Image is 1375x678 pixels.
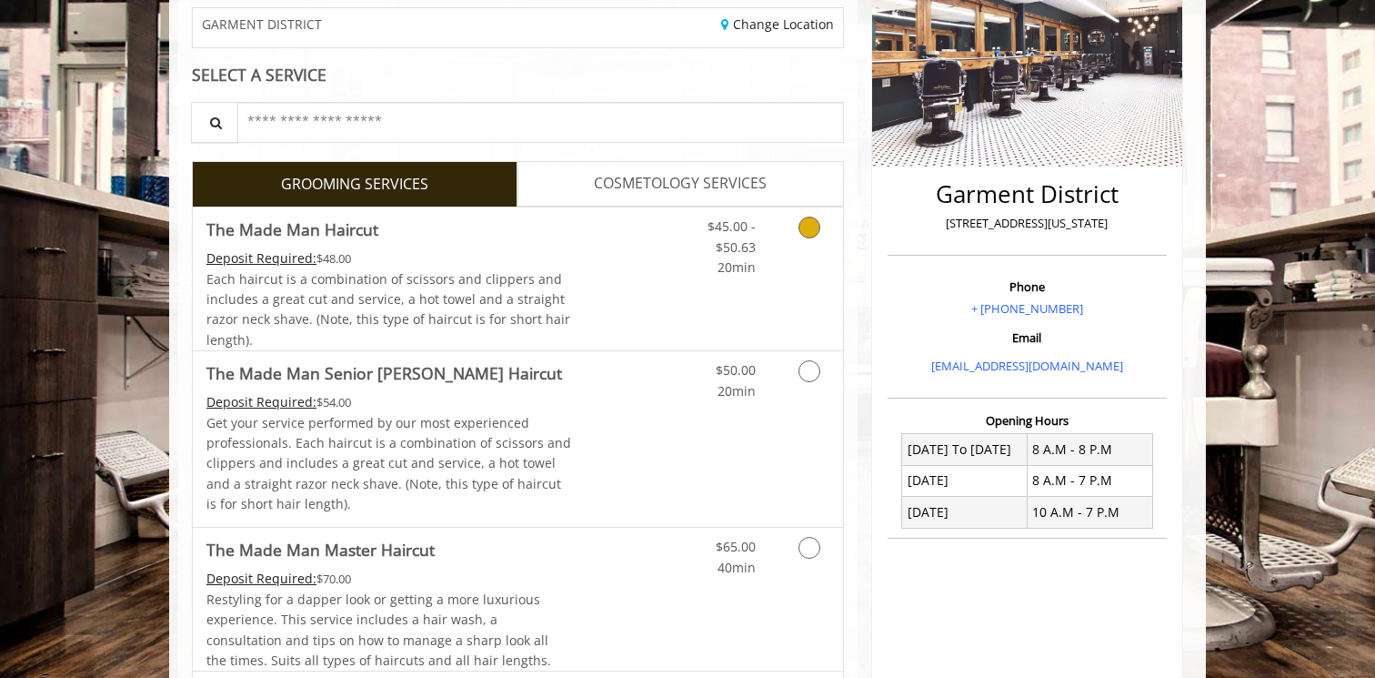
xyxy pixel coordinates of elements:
[892,214,1162,233] p: [STREET_ADDRESS][US_STATE]
[594,172,767,196] span: COSMETOLOGY SERVICES
[206,393,316,410] span: This service needs some Advance to be paid before we block your appointment
[716,361,756,379] span: $50.00
[206,217,378,242] b: The Made Man Haircut
[721,15,834,33] a: Change Location
[716,538,756,555] span: $65.00
[1027,465,1152,496] td: 8 A.M - 7 P.M
[206,537,435,562] b: The Made Man Master Haircut
[202,17,322,31] span: GARMENT DISTRICT
[1027,434,1152,465] td: 8 A.M - 8 P.M
[191,102,238,143] button: Service Search
[206,570,316,587] span: This service needs some Advance to be paid before we block your appointment
[892,331,1162,344] h3: Email
[902,434,1028,465] td: [DATE] To [DATE]
[206,392,572,412] div: $54.00
[281,173,428,197] span: GROOMING SERVICES
[206,270,570,349] span: Each haircut is a combination of scissors and clippers and includes a great cut and service, a ho...
[206,413,572,515] p: Get your service performed by our most experienced professionals. Each haircut is a combination o...
[192,66,844,84] div: SELECT A SERVICE
[971,300,1083,317] a: + [PHONE_NUMBER]
[206,249,316,267] span: This service needs some Advance to be paid before we block your appointment
[206,591,551,669] span: Restyling for a dapper look or getting a more luxurious experience. This service includes a hair ...
[718,559,756,576] span: 40min
[206,360,562,386] b: The Made Man Senior [PERSON_NAME] Haircut
[888,414,1167,427] h3: Opening Hours
[1027,497,1152,528] td: 10 A.M - 7 P.M
[892,280,1162,293] h3: Phone
[902,465,1028,496] td: [DATE]
[206,569,572,589] div: $70.00
[718,382,756,400] span: 20min
[931,358,1123,374] a: [EMAIL_ADDRESS][DOMAIN_NAME]
[718,258,756,276] span: 20min
[892,181,1162,207] h2: Garment District
[902,497,1028,528] td: [DATE]
[708,218,756,255] span: $45.00 - $50.63
[206,248,572,268] div: $48.00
